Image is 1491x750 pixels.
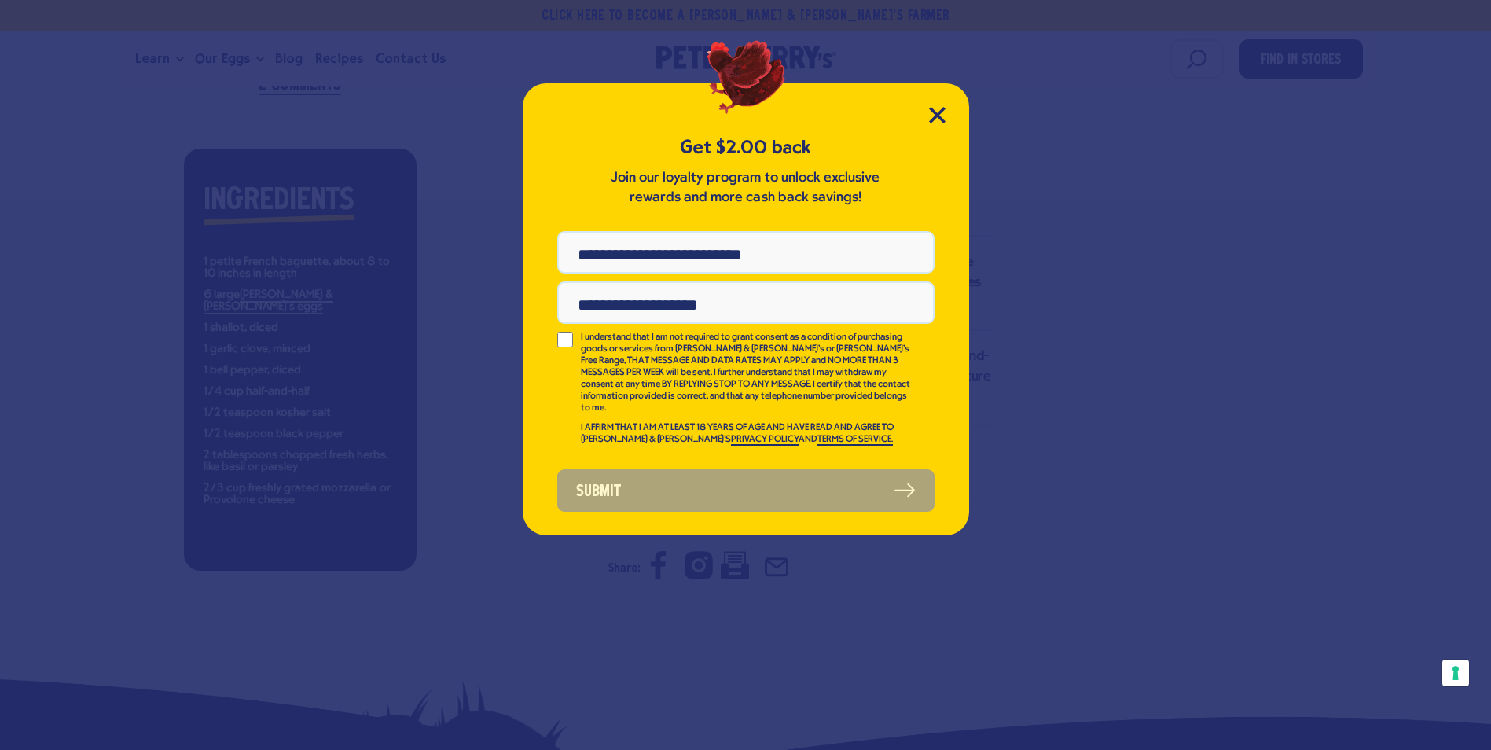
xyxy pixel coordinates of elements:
[817,435,893,446] a: TERMS OF SERVICE.
[1442,660,1469,686] button: Your consent preferences for tracking technologies
[608,168,883,208] p: Join our loyalty program to unlock exclusive rewards and more cash back savings!
[581,422,913,446] p: I AFFIRM THAT I AM AT LEAST 18 YEARS OF AGE AND HAVE READ AND AGREE TO [PERSON_NAME] & [PERSON_NA...
[731,435,799,446] a: PRIVACY POLICY
[557,134,935,160] h5: Get $2.00 back
[581,332,913,414] p: I understand that I am not required to grant consent as a condition of purchasing goods or servic...
[557,469,935,512] button: Submit
[557,332,573,347] input: I understand that I am not required to grant consent as a condition of purchasing goods or servic...
[929,107,946,123] button: Close Modal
